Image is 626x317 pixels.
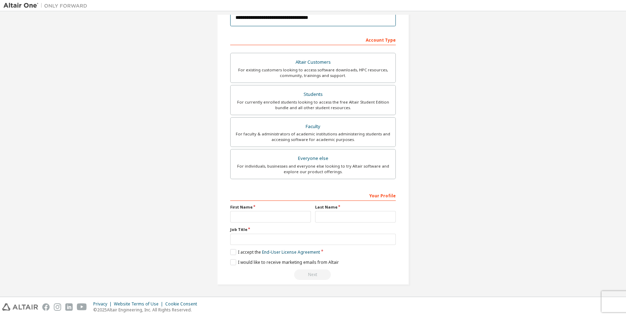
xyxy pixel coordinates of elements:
[235,122,391,132] div: Faculty
[93,307,201,313] p: © 2025 Altair Engineering, Inc. All Rights Reserved.
[262,249,320,255] a: End-User License Agreement
[235,163,391,175] div: For individuals, businesses and everyone else looking to try Altair software and explore our prod...
[230,259,339,265] label: I would like to receive marketing emails from Altair
[230,249,320,255] label: I accept the
[230,269,396,280] div: Read and acccept EULA to continue
[54,303,61,311] img: instagram.svg
[230,204,311,210] label: First Name
[42,303,50,311] img: facebook.svg
[3,2,91,9] img: Altair One
[93,301,114,307] div: Privacy
[114,301,165,307] div: Website Terms of Use
[2,303,38,311] img: altair_logo.svg
[235,99,391,111] div: For currently enrolled students looking to access the free Altair Student Edition bundle and all ...
[235,57,391,67] div: Altair Customers
[230,34,396,45] div: Account Type
[230,227,396,232] label: Job Title
[230,190,396,201] div: Your Profile
[235,67,391,78] div: For existing customers looking to access software downloads, HPC resources, community, trainings ...
[165,301,201,307] div: Cookie Consent
[235,131,391,142] div: For faculty & administrators of academic institutions administering students and accessing softwa...
[235,154,391,163] div: Everyone else
[65,303,73,311] img: linkedin.svg
[77,303,87,311] img: youtube.svg
[315,204,396,210] label: Last Name
[235,90,391,99] div: Students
